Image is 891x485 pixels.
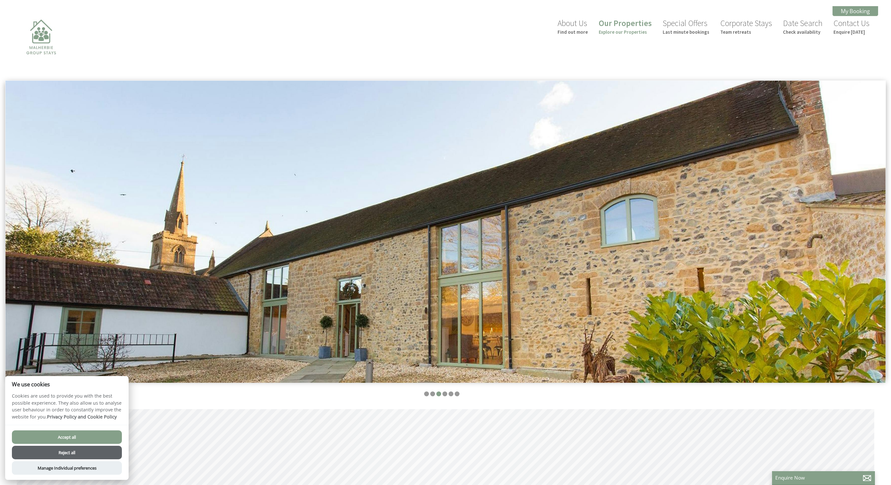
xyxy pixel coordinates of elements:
a: Our PropertiesExplore our Properties [599,18,652,35]
small: Explore our Properties [599,29,652,35]
button: Reject all [12,446,122,459]
small: Team retreats [720,29,772,35]
a: Special OffersLast minute bookings [663,18,709,35]
a: My Booking [832,6,878,16]
small: Check availability [783,29,823,35]
p: Cookies are used to provide you with the best possible experience. They also allow us to analyse ... [5,392,129,425]
a: Privacy Policy and Cookie Policy [47,414,117,420]
p: Enquire Now [775,474,872,481]
button: Accept all [12,430,122,444]
h2: We use cookies [5,381,129,387]
button: Manage Individual preferences [12,461,122,475]
a: Date SearchCheck availability [783,18,823,35]
a: About UsFind out more [558,18,588,35]
a: Contact UsEnquire [DATE] [833,18,869,35]
small: Last minute bookings [663,29,709,35]
small: Enquire [DATE] [833,29,869,35]
small: Find out more [558,29,588,35]
a: Corporate StaysTeam retreats [720,18,772,35]
img: Malherbie Group Stays [9,15,73,80]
